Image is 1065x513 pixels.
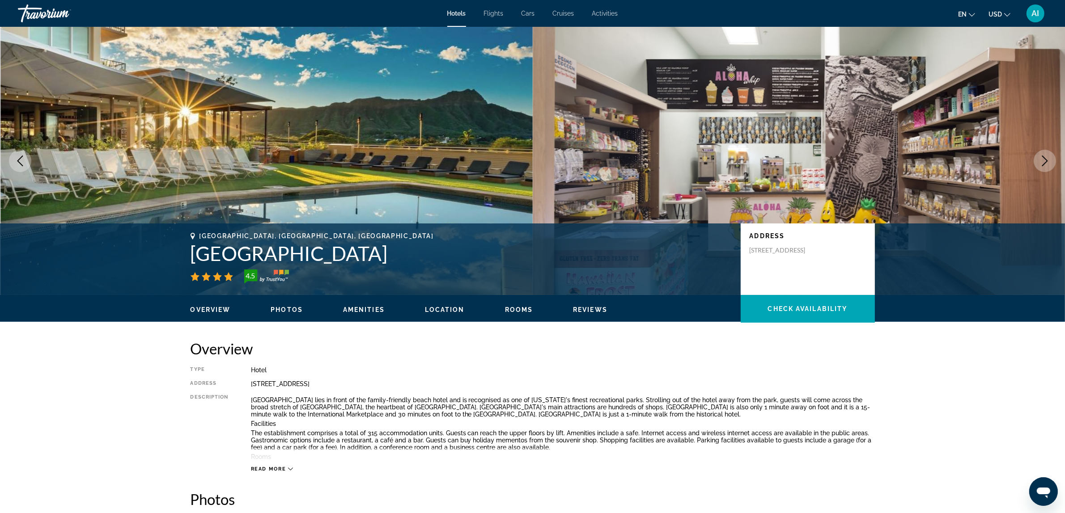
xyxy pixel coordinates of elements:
[573,306,607,314] button: Reviews
[573,306,607,313] span: Reviews
[251,380,875,387] div: [STREET_ADDRESS]
[191,394,229,461] div: Description
[484,10,504,17] a: Flights
[18,2,107,25] a: Travorium
[425,306,465,314] button: Location
[199,232,434,240] span: [GEOGRAPHIC_DATA], [GEOGRAPHIC_DATA], [GEOGRAPHIC_DATA]
[958,11,967,18] span: en
[191,380,229,387] div: Address
[242,270,259,281] div: 4.5
[553,10,574,17] a: Cruises
[191,242,732,265] h1: [GEOGRAPHIC_DATA]
[251,466,286,472] span: Read more
[191,306,231,314] button: Overview
[1029,477,1058,506] iframe: Button to launch messaging window
[425,306,465,313] span: Location
[251,466,293,472] button: Read more
[343,306,385,314] button: Amenities
[989,8,1010,21] button: Change currency
[191,490,875,508] h2: Photos
[191,340,875,357] h2: Overview
[958,8,975,21] button: Change language
[1034,150,1056,172] button: Next image
[271,306,303,313] span: Photos
[251,429,875,451] p: The establishment comprises a total of 315 accommodation units. Guests can reach the upper floors...
[1024,4,1047,23] button: User Menu
[251,396,875,418] p: [GEOGRAPHIC_DATA] lies in front of the family-friendly beach hotel and is recognised as one of [U...
[244,269,289,284] img: trustyou-badge-hor.svg
[251,420,875,427] p: Facilities
[741,295,875,323] button: Check Availability
[191,306,231,313] span: Overview
[9,150,31,172] button: Previous image
[989,11,1002,18] span: USD
[750,232,866,240] p: Address
[750,246,821,254] p: [STREET_ADDRESS]
[251,366,875,374] div: Hotel
[1032,9,1040,18] span: AI
[768,305,848,312] span: Check Availability
[505,306,533,313] span: Rooms
[343,306,385,313] span: Amenities
[592,10,618,17] a: Activities
[447,10,466,17] a: Hotels
[505,306,533,314] button: Rooms
[271,306,303,314] button: Photos
[522,10,535,17] a: Cars
[191,366,229,374] div: Type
